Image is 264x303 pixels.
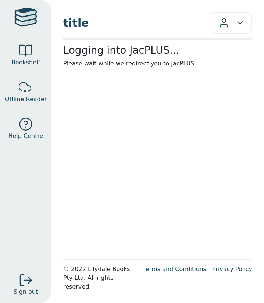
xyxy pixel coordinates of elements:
[11,58,40,67] span: Bookshelf
[63,44,252,56] h2: Logging into JacPLUS...
[63,59,252,68] p: Please wait while we redirect you to JacPLUS
[63,15,210,31] span: title
[14,288,38,296] span: Sign out
[63,265,137,291] div: © 2022 Lilydale Books Pty Ltd. All rights reserved.
[5,95,47,104] span: Offline Reader
[212,265,252,272] a: Privacy Policy
[8,132,43,140] span: Help Centre
[143,265,206,272] a: Terms and Conditions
